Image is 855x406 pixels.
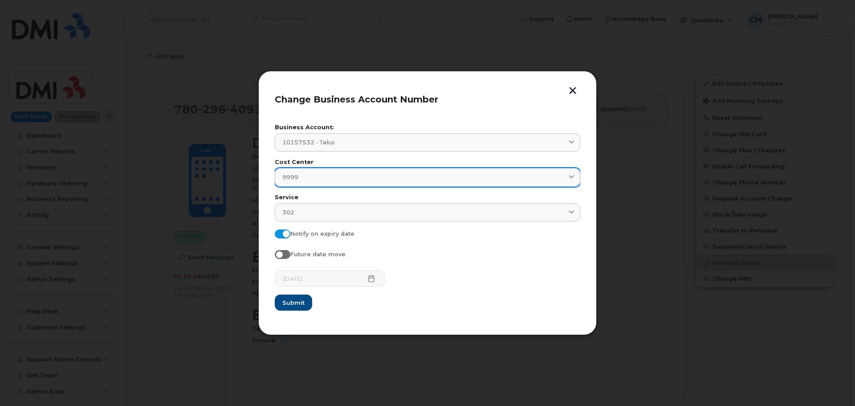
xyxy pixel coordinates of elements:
a: 9999 [275,168,580,186]
input: Notify on expiry date [275,230,282,237]
button: Submit [275,295,312,311]
a: 302 [275,203,580,221]
iframe: Messenger Launcher [816,367,848,399]
span: Change Business Account Number [275,94,438,105]
label: Cost Center [275,160,580,165]
span: Submit [282,299,305,307]
a: 10157532 - Telus [275,133,580,152]
label: Business Account: [275,125,580,131]
input: Future date move [275,250,282,257]
span: Future date move [290,251,346,258]
span: 302 [282,208,294,217]
label: Service [275,195,580,201]
span: 9999 [282,173,298,181]
span: 10157532 - Telus [282,138,335,147]
span: Notify on expiry date [290,230,354,237]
